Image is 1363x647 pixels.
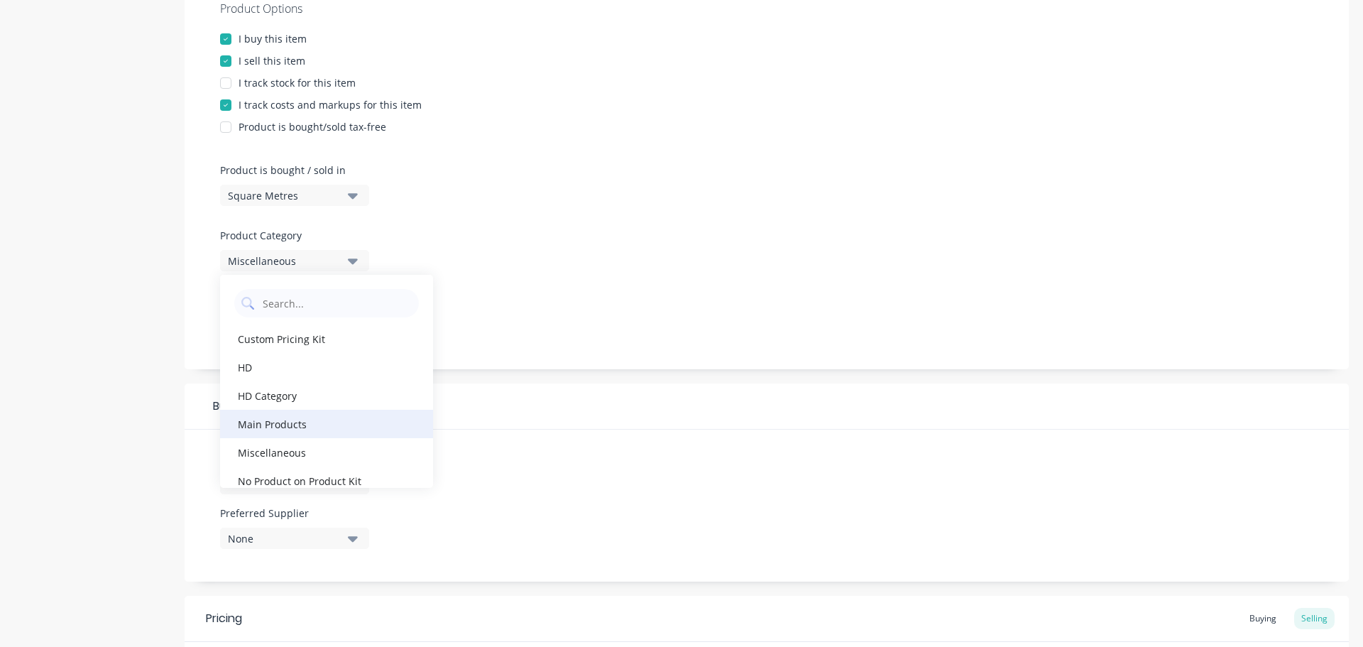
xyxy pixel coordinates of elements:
[220,528,369,549] button: None
[220,410,433,438] div: Main Products
[239,31,307,46] div: I buy this item
[220,381,433,410] div: HD Category
[239,97,422,112] div: I track costs and markups for this item
[220,506,369,521] label: Preferred Supplier
[239,119,386,134] div: Product is bought/sold tax-free
[220,353,433,381] div: HD
[1294,608,1335,629] div: Selling
[220,228,362,243] label: Product Category
[206,610,242,627] div: Pricing
[261,289,412,317] input: Search...
[220,438,433,467] div: Miscellaneous
[239,75,356,90] div: I track stock for this item
[239,53,305,68] div: I sell this item
[228,531,341,546] div: None
[1242,608,1283,629] div: Buying
[220,185,369,206] button: Square Metres
[220,250,369,271] button: Miscellaneous
[228,188,341,203] div: Square Metres
[220,325,433,353] div: Custom Pricing Kit
[185,384,1349,430] div: Buying
[228,254,341,268] div: Miscellaneous
[220,163,362,178] label: Product is bought / sold in
[220,467,433,495] div: No Product on Product Kit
